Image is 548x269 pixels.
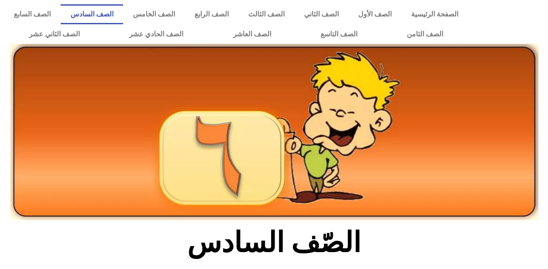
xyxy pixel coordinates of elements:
[4,24,104,44] a: الصف الثاني عشر
[238,4,294,24] a: الصف الثالث
[4,4,61,24] a: الصف السابع
[123,4,185,24] a: الصف الخامس
[294,4,348,24] a: الصف الثاني
[185,4,238,24] a: الصف الرابع
[296,24,382,44] a: الصف التاسع
[401,4,468,24] a: الصفحة الرئيسية
[348,4,401,24] a: الصف الأول
[131,226,417,259] h2: الصّف السادس
[61,4,123,24] a: الصف السادس
[382,24,468,44] a: الصف الثامن
[208,24,296,44] a: الصف العاشر
[104,24,208,44] a: الصف الحادي عشر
